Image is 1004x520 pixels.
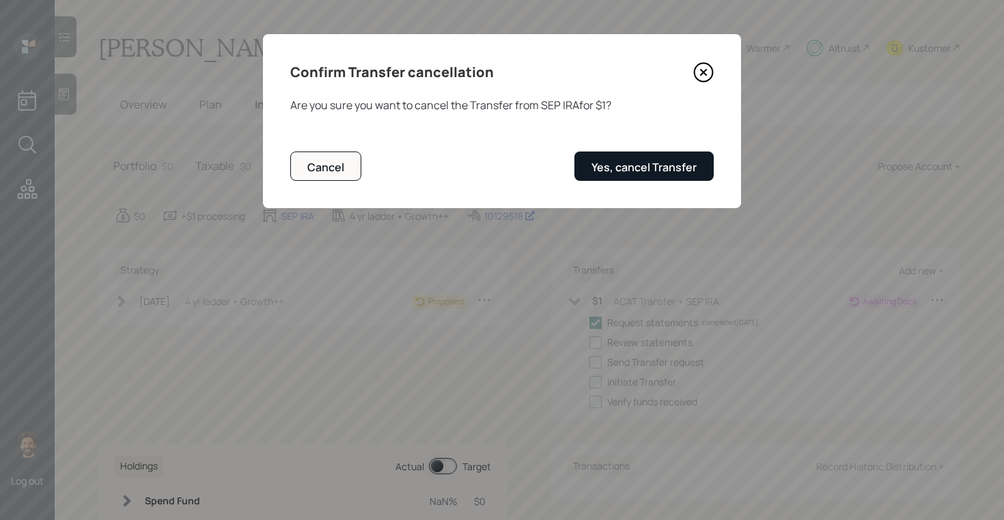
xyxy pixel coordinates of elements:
[290,151,361,181] button: Cancel
[591,160,697,175] div: Yes, cancel Transfer
[307,160,344,175] div: Cancel
[290,61,494,83] h4: Confirm Transfer cancellation
[290,97,714,113] div: Are you sure you want to cancel the Transfer from SEP IRA for $1 ?
[574,151,714,181] button: Yes, cancel Transfer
